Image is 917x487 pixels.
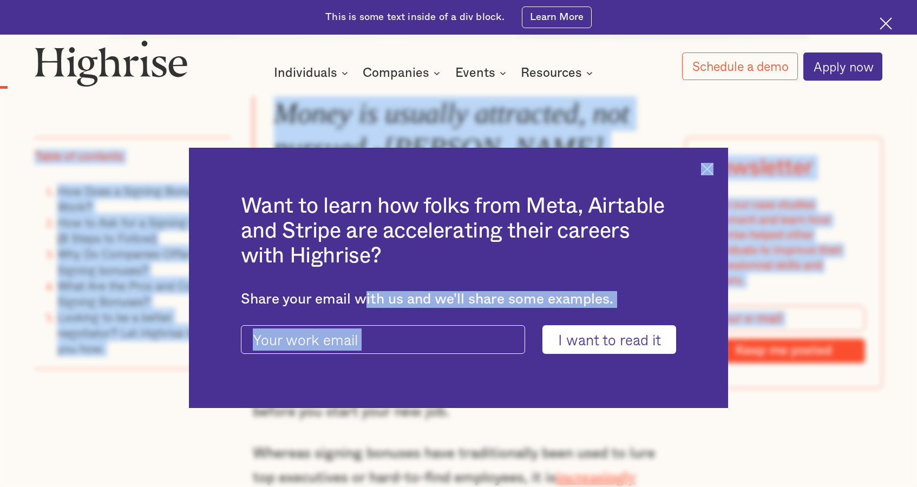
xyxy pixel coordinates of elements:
a: Apply now [803,52,882,81]
div: Companies [363,67,443,80]
div: Resources [521,67,596,80]
input: Your work email [241,325,525,354]
img: Cross icon [880,17,892,30]
div: Share your email with us and we'll share some examples. [241,291,677,308]
form: current-ascender-blog-article-modal-form [241,325,677,354]
div: Events [455,67,509,80]
a: Learn More [522,6,592,28]
h2: Want to learn how folks from Meta, Airtable and Stripe are accelerating their careers with Highrise? [241,194,677,268]
div: Resources [521,67,582,80]
div: Individuals [274,67,351,80]
div: Companies [363,67,429,80]
div: Individuals [274,67,337,80]
div: Events [455,67,495,80]
div: This is some text inside of a div block. [325,10,505,24]
img: Highrise logo [35,40,188,87]
input: I want to read it [542,325,676,354]
img: Cross icon [701,163,713,175]
a: Schedule a demo [682,52,797,80]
